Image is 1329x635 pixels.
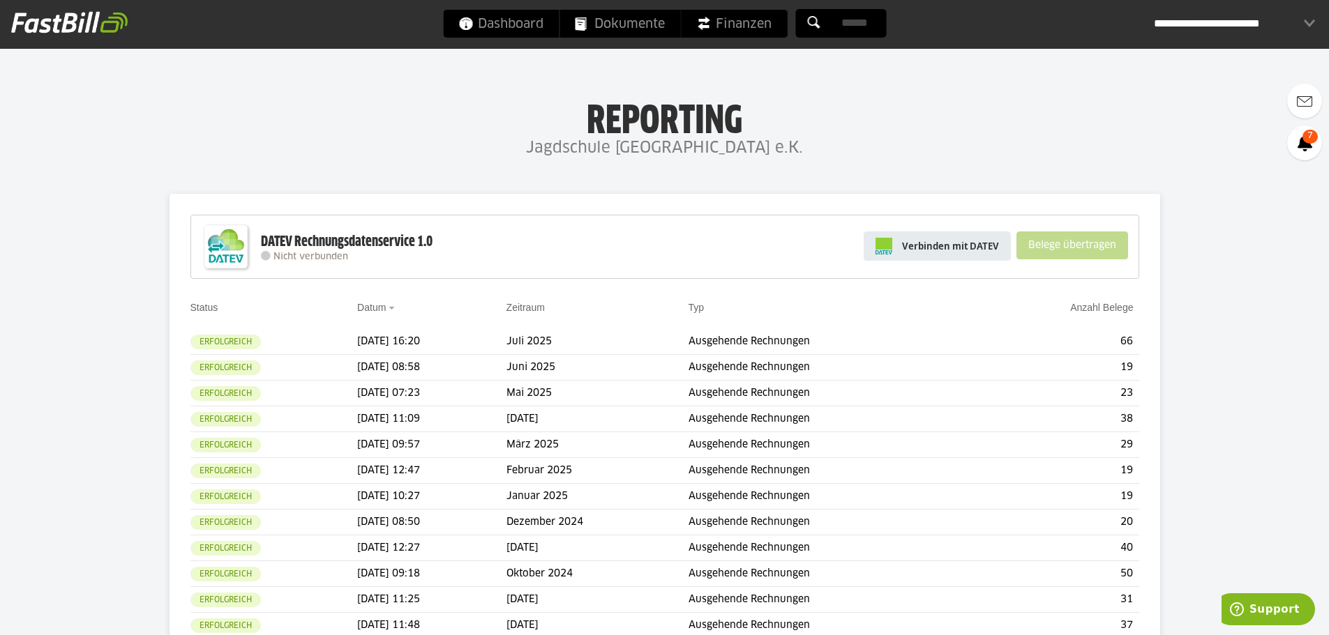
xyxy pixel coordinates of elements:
sl-button: Belege übertragen [1016,231,1128,259]
td: 50 [976,561,1139,587]
img: fastbill_logo_white.png [11,11,128,33]
td: März 2025 [506,432,689,458]
a: Verbinden mit DATEV [864,231,1011,261]
td: [DATE] 07:23 [357,381,506,406]
td: Ausgehende Rechnungen [689,535,977,561]
sl-badge: Erfolgreich [190,386,261,401]
span: 7 [1302,130,1318,144]
img: pi-datev-logo-farbig-24.svg [876,238,892,254]
td: Ausgehende Rechnungen [689,329,977,355]
td: [DATE] 11:09 [357,406,506,432]
td: Ausgehende Rechnungen [689,510,977,535]
td: [DATE] 12:27 [357,535,506,561]
td: Ausgehende Rechnungen [689,355,977,381]
iframe: Öffnet ein Widget, in dem Sie weitere Informationen finden [1222,593,1315,628]
td: [DATE] 09:18 [357,561,506,587]
span: Dokumente [575,10,665,38]
td: [DATE] 08:50 [357,510,506,535]
a: Status [190,302,218,313]
td: Juni 2025 [506,355,689,381]
td: [DATE] [506,535,689,561]
td: 66 [976,329,1139,355]
td: Mai 2025 [506,381,689,406]
h1: Reporting [140,98,1189,135]
td: Ausgehende Rechnungen [689,458,977,484]
a: Dashboard [443,10,559,38]
td: [DATE] 09:57 [357,432,506,458]
sl-badge: Erfolgreich [190,541,261,556]
sl-badge: Erfolgreich [190,618,261,633]
td: Ausgehende Rechnungen [689,587,977,613]
td: [DATE] 10:27 [357,484,506,510]
sl-badge: Erfolgreich [190,335,261,349]
td: Oktober 2024 [506,561,689,587]
span: Finanzen [696,10,772,38]
td: [DATE] [506,587,689,613]
a: Finanzen [681,10,787,38]
td: 19 [976,484,1139,510]
td: 23 [976,381,1139,406]
a: Datum [357,302,386,313]
td: [DATE] 16:20 [357,329,506,355]
img: sort_desc.gif [389,307,398,309]
td: Ausgehende Rechnungen [689,432,977,458]
td: 31 [976,587,1139,613]
div: DATEV Rechnungsdatenservice 1.0 [261,233,433,251]
sl-badge: Erfolgreich [190,412,261,427]
td: 20 [976,510,1139,535]
td: Ausgehende Rechnungen [689,484,977,510]
td: Dezember 2024 [506,510,689,535]
td: Juli 2025 [506,329,689,355]
sl-badge: Erfolgreich [190,567,261,581]
sl-badge: Erfolgreich [190,464,261,478]
td: Ausgehende Rechnungen [689,381,977,406]
img: DATEV-Datenservice Logo [198,219,254,275]
a: Typ [689,302,705,313]
td: [DATE] 11:25 [357,587,506,613]
sl-badge: Erfolgreich [190,592,261,607]
td: [DATE] 12:47 [357,458,506,484]
td: 40 [976,535,1139,561]
sl-badge: Erfolgreich [190,438,261,452]
sl-badge: Erfolgreich [190,360,261,375]
td: Ausgehende Rechnungen [689,406,977,432]
td: Februar 2025 [506,458,689,484]
span: Nicht verbunden [273,252,348,261]
a: 7 [1287,125,1322,160]
td: 19 [976,355,1139,381]
td: 38 [976,406,1139,432]
sl-badge: Erfolgreich [190,489,261,504]
sl-badge: Erfolgreich [190,515,261,530]
a: Anzahl Belege [1070,302,1133,313]
a: Zeitraum [506,302,545,313]
td: 19 [976,458,1139,484]
td: [DATE] [506,406,689,432]
td: Ausgehende Rechnungen [689,561,977,587]
span: Dashboard [458,10,543,38]
td: [DATE] 08:58 [357,355,506,381]
a: Dokumente [560,10,680,38]
td: Januar 2025 [506,484,689,510]
span: Verbinden mit DATEV [902,239,999,253]
td: 29 [976,432,1139,458]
